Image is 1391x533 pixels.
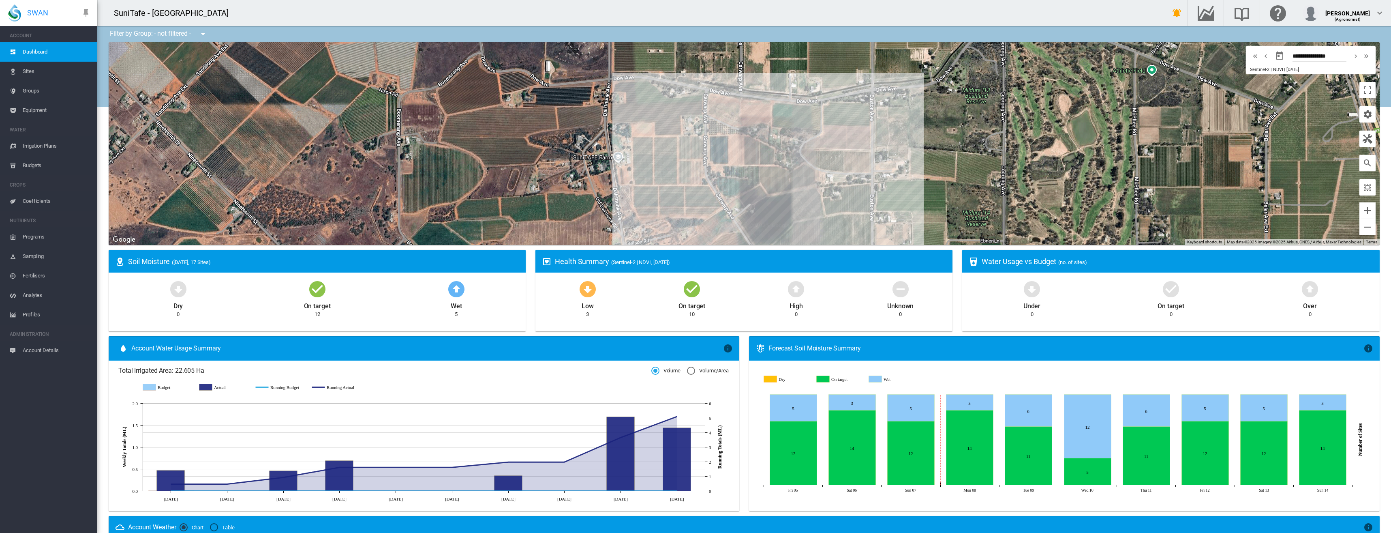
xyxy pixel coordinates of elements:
md-icon: icon-thermometer-lines [755,344,765,353]
div: SuniTafe - [GEOGRAPHIC_DATA] [114,7,236,19]
md-icon: icon-map-marker-radius [115,257,125,266]
tspan: Tue 09 [1023,488,1034,492]
md-icon: icon-pin [81,8,91,18]
tspan: Sun 14 [1317,488,1328,492]
span: (Sentinel-2 | NDVI, [DATE]) [611,259,670,265]
span: (no. of sites) [1058,259,1087,265]
md-icon: icon-checkbox-marked-circle [308,279,327,299]
md-icon: icon-arrow-down-bold-circle [578,279,597,299]
span: Equipment [23,101,91,120]
circle: Running Budget 7 Sept 0.01 [675,489,678,492]
span: ADMINISTRATION [10,328,91,341]
button: icon-bell-ring [1169,5,1185,21]
tspan: Mon 08 [963,488,976,492]
tspan: [DATE] [501,496,516,501]
g: Actual 20 July 0.46 [270,471,297,491]
circle: Running Actual 13 July 0.47 [225,482,229,486]
g: On target Sep 14, 2025 14 [1299,410,1346,485]
div: On target [1158,299,1184,311]
md-radio-button: Table [210,524,235,531]
div: 0 [1031,311,1034,318]
g: On target Sep 10, 2025 5 [1064,458,1111,485]
tspan: Number of Sites [1357,423,1363,456]
g: Actual 31 Aug 1.69 [607,417,635,491]
span: Sentinel-2 | NDVI [1250,67,1283,72]
g: Wet Sep 11, 2025 6 [1123,395,1170,427]
md-icon: icon-heart-box-outline [542,257,552,266]
div: Forecast Soil Moisture Summary [768,344,1363,353]
md-icon: icon-water [118,344,128,353]
button: Zoom in [1359,202,1376,219]
div: 0 [1309,311,1312,318]
circle: Running Budget 13 July 0.01 [225,489,229,492]
div: Low [582,299,594,311]
g: Wet Sep 09, 2025 6 [1005,395,1052,427]
span: Account Details [23,341,91,360]
g: On target Sep 11, 2025 11 [1123,427,1170,485]
md-icon: icon-arrow-up-bold-circle [447,279,466,299]
span: WATER [10,123,91,136]
tspan: 1.5 [133,423,138,428]
circle: Running Actual 24 Aug 1.98 [563,460,566,464]
button: Keyboard shortcuts [1187,239,1222,245]
a: Terms [1366,240,1377,244]
span: Groups [23,81,91,101]
span: Dashboard [23,42,91,62]
g: Actual 27 July 0.69 [325,460,353,491]
md-icon: icon-arrow-down-bold-circle [169,279,188,299]
tspan: [DATE] [670,496,684,501]
div: Account Weather [128,523,176,532]
g: On target Sep 13, 2025 12 [1240,421,1287,485]
g: Wet Sep 06, 2025 3 [828,395,875,410]
g: Running Actual [312,384,360,391]
div: On target [678,299,705,311]
button: md-calendar [1271,48,1288,64]
circle: Running Budget 3 Aug 0.01 [394,489,397,492]
div: Wet [451,299,462,311]
md-icon: icon-arrow-up-bold-circle [786,279,806,299]
button: icon-magnify [1359,155,1376,171]
md-icon: icon-arrow-up-bold-circle [1300,279,1320,299]
span: Fertilisers [23,266,91,286]
span: Profiles [23,305,91,325]
button: icon-chevron-left [1260,51,1271,61]
circle: Running Actual 7 Sept 5.1 [675,415,678,418]
circle: Running Budget 6 July 0.01 [169,489,172,492]
g: Actual [199,384,248,391]
tspan: Thu 11 [1140,488,1151,492]
tspan: Fri 05 [788,488,798,492]
tspan: 3 [709,445,711,450]
tspan: Sat 06 [847,488,857,492]
tspan: 2.0 [133,401,138,406]
span: Sites [23,62,91,81]
g: Budget [143,384,191,391]
span: Map data ©2025 Imagery ©2025 Airbus, CNES / Airbus, Maxar Technologies [1227,240,1361,244]
md-icon: icon-chevron-down [1375,8,1385,18]
tspan: 0.0 [133,489,138,494]
div: On target [304,299,331,311]
span: NUTRIENTS [10,214,91,227]
div: 0 [899,311,902,318]
tspan: [DATE] [557,496,571,501]
md-icon: icon-arrow-down-bold-circle [1022,279,1042,299]
span: Budgets [23,156,91,175]
g: Dry [764,376,810,383]
circle: Running Actual 10 Aug 1.62 [450,466,454,469]
circle: Running Budget 17 Aug 0.01 [507,489,510,492]
g: Running Budget [256,384,304,391]
tspan: [DATE] [389,496,403,501]
md-radio-button: Volume/Area [687,367,729,375]
md-icon: icon-chevron-double-right [1362,51,1371,61]
g: On target Sep 12, 2025 12 [1181,421,1228,485]
md-icon: Search the knowledge base [1232,8,1252,18]
div: 0 [1170,311,1173,318]
md-icon: Go to the Data Hub [1196,8,1216,18]
tspan: Sat 13 [1259,488,1269,492]
circle: Running Actual 31 Aug 3.66 [619,436,622,439]
button: icon-chevron-double-right [1361,51,1372,61]
a: Click to see this area on Google Maps [111,234,137,245]
g: Wet Sep 10, 2025 12 [1064,395,1111,458]
img: Google [111,234,137,245]
span: ([DATE], 17 Sites) [172,259,211,265]
tspan: [DATE] [220,496,234,501]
